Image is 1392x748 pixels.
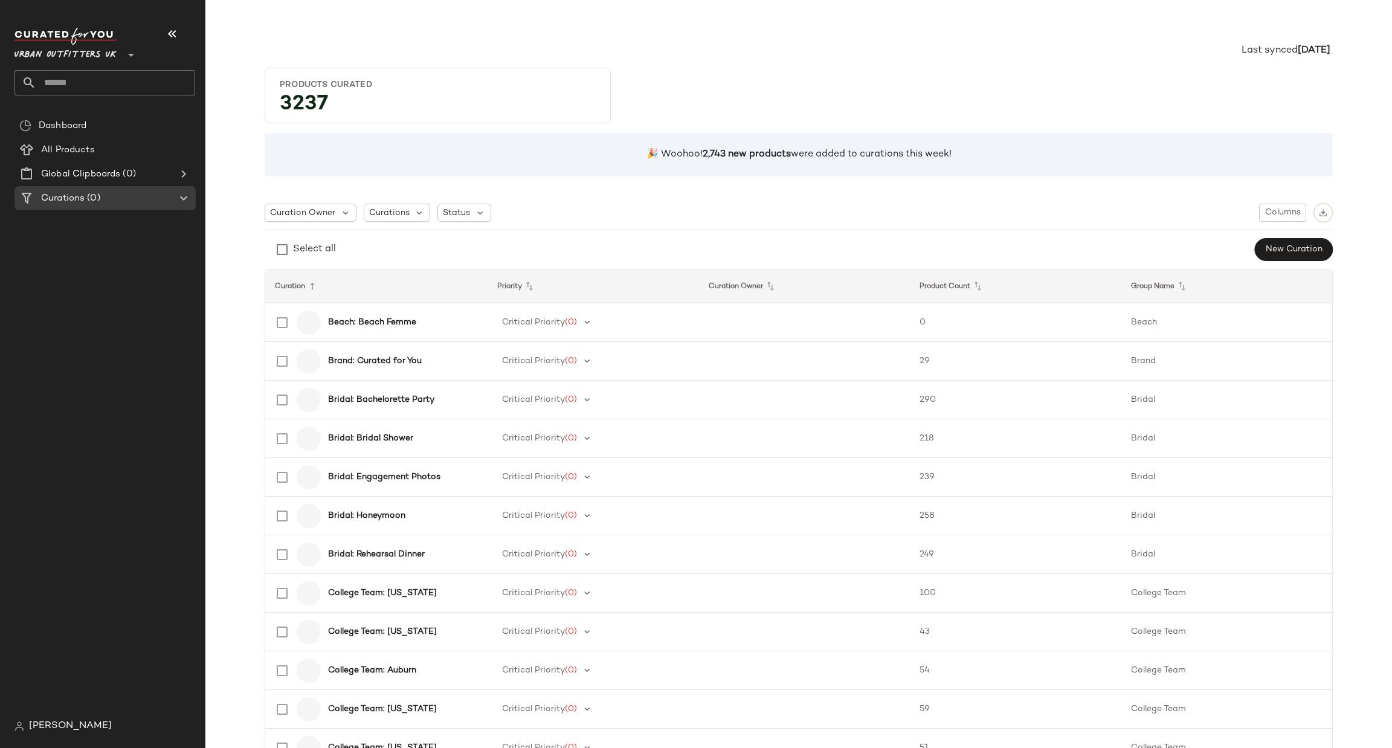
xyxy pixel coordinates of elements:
[1319,208,1327,217] img: svg%3e
[502,395,565,404] span: Critical Priority
[565,588,577,598] span: (0)
[1121,497,1332,535] td: Bridal
[910,535,1121,574] td: 249
[328,432,413,445] b: Bridal: Bridal Shower
[502,472,565,482] span: Critical Priority
[910,419,1121,458] td: 218
[502,704,565,714] span: Critical Priority
[293,242,336,257] div: Select all
[910,574,1121,613] td: 100
[502,666,565,675] span: Critical Priority
[1121,269,1332,303] th: Group Name
[699,269,910,303] th: Curation Owner
[14,721,24,731] img: svg%3e
[39,119,86,133] span: Dashboard
[910,613,1121,651] td: 43
[265,133,1333,176] div: 🎉 Woohoo! were added to curations this week!
[328,471,440,483] b: Bridal: Engagement Photos
[265,269,488,303] th: Curation
[85,192,100,205] span: (0)
[1121,381,1332,419] td: Bridal
[502,627,565,636] span: Critical Priority
[565,395,577,404] span: (0)
[328,509,405,522] b: Bridal: Honeymoon
[565,356,577,366] span: (0)
[19,120,31,132] img: svg%3e
[41,192,85,205] span: Curations
[910,690,1121,729] td: 59
[1239,45,1333,56] span: Last synced
[1259,204,1306,222] button: Columns
[1298,45,1330,56] b: [DATE]
[910,269,1121,303] th: Product Count
[1121,419,1332,458] td: Bridal
[502,318,565,327] span: Critical Priority
[502,434,565,443] span: Critical Priority
[910,497,1121,535] td: 258
[703,149,791,160] b: 2,743 new products
[270,95,605,118] div: 3237
[270,207,335,219] span: Curation Owner
[565,472,577,482] span: (0)
[488,269,698,303] th: Priority
[1121,690,1332,729] td: College Team
[328,625,437,638] b: College Team: [US_STATE]
[1121,535,1332,574] td: Bridal
[565,666,577,675] span: (0)
[502,356,565,366] span: Critical Priority
[565,318,577,327] span: (0)
[443,207,470,219] span: Status
[1121,574,1332,613] td: College Team
[910,342,1121,381] td: 29
[1121,303,1332,342] td: Beach
[120,167,135,181] span: (0)
[502,511,565,520] span: Critical Priority
[1121,458,1332,497] td: Bridal
[328,587,437,599] b: College Team: [US_STATE]
[29,719,112,733] span: [PERSON_NAME]
[910,303,1121,342] td: 0
[14,41,117,63] span: Urban Outfitters UK
[565,550,577,559] span: (0)
[910,381,1121,419] td: 290
[502,588,565,598] span: Critical Priority
[14,28,117,45] img: cfy_white_logo.C9jOOHJF.svg
[565,511,577,520] span: (0)
[1265,208,1301,218] span: Columns
[1121,342,1332,381] td: Brand
[328,355,422,367] b: Brand: Curated for You
[1255,238,1333,261] button: New Curation
[280,79,596,91] div: Products Curated
[41,143,95,157] span: All Products
[41,167,120,181] span: Global Clipboards
[1121,613,1332,651] td: College Team
[1265,245,1323,254] span: New Curation
[328,664,416,677] b: College Team: Auburn
[565,434,577,443] span: (0)
[565,627,577,636] span: (0)
[565,704,577,714] span: (0)
[910,458,1121,497] td: 239
[328,393,434,406] b: Bridal: Bachelorette Party
[328,703,437,715] b: College Team: [US_STATE]
[1121,651,1332,690] td: College Team
[328,548,425,561] b: Bridal: Rehearsal Dinner
[328,316,416,329] b: Beach: Beach Femme
[369,207,410,219] span: Curations
[910,651,1121,690] td: 54
[502,550,565,559] span: Critical Priority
